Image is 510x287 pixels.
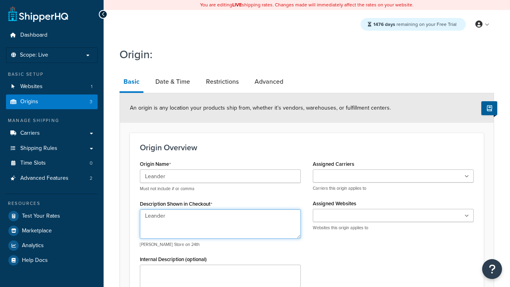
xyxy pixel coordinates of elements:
p: Websites this origin applies to [313,225,474,231]
a: Dashboard [6,28,98,43]
label: Origin Name [140,161,171,167]
a: Advanced [251,72,287,91]
span: remaining on your Free Trial [373,21,457,28]
span: Carriers [20,130,40,137]
h3: Origin Overview [140,143,474,152]
li: Time Slots [6,156,98,171]
label: Description Shown in Checkout [140,201,212,207]
a: Help Docs [6,253,98,267]
a: Marketplace [6,224,98,238]
a: Restrictions [202,72,243,91]
span: Scope: Live [20,52,48,59]
span: Advanced Features [20,175,69,182]
a: Origins3 [6,94,98,109]
span: Origins [20,98,38,105]
span: Help Docs [22,257,48,264]
a: Advanced Features2 [6,171,98,186]
li: Advanced Features [6,171,98,186]
button: Show Help Docs [481,101,497,115]
span: 1 [91,83,92,90]
span: 2 [90,175,92,182]
label: Internal Description (optional) [140,256,207,262]
a: Basic [120,72,143,93]
span: Analytics [22,242,44,249]
label: Assigned Carriers [313,161,354,167]
p: [PERSON_NAME] Store on 24th [140,242,301,248]
p: Must not include # or comma [140,186,301,192]
div: Manage Shipping [6,117,98,124]
span: Dashboard [20,32,47,39]
span: An origin is any location your products ship from, whether it’s vendors, warehouses, or fulfillme... [130,104,391,112]
h1: Origin: [120,47,484,62]
a: Websites1 [6,79,98,94]
a: Analytics [6,238,98,253]
a: Time Slots0 [6,156,98,171]
p: Carriers this origin applies to [313,185,474,191]
label: Assigned Websites [313,201,356,206]
span: 0 [90,160,92,167]
a: Date & Time [151,72,194,91]
b: LIVE [232,1,242,8]
a: Carriers [6,126,98,141]
span: Marketplace [22,228,52,234]
a: Test Your Rates [6,209,98,223]
a: Shipping Rules [6,141,98,156]
span: Shipping Rules [20,145,57,152]
span: Websites [20,83,43,90]
strong: 1476 days [373,21,395,28]
button: Open Resource Center [482,259,502,279]
li: Websites [6,79,98,94]
span: Test Your Rates [22,213,60,220]
span: Time Slots [20,160,46,167]
span: 3 [90,98,92,105]
li: Origins [6,94,98,109]
div: Basic Setup [6,71,98,78]
div: Resources [6,200,98,207]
